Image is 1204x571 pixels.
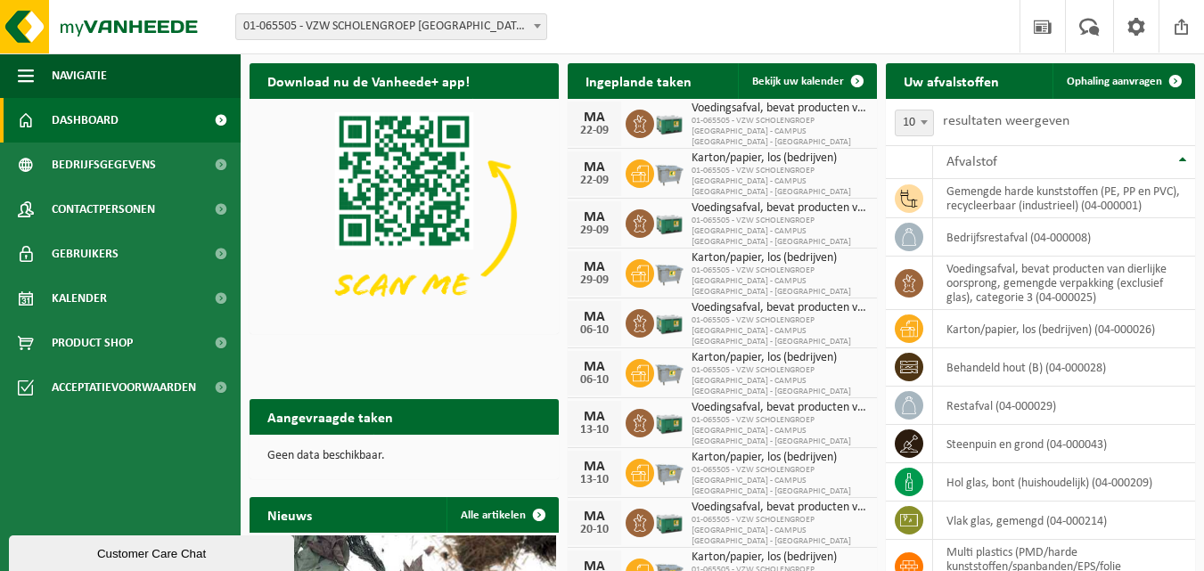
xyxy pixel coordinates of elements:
[577,175,612,187] div: 22-09
[692,465,868,497] span: 01-065505 - VZW SCHOLENGROEP [GEOGRAPHIC_DATA] - CAMPUS [GEOGRAPHIC_DATA] - [GEOGRAPHIC_DATA]
[946,155,997,169] span: Afvalstof
[577,310,612,324] div: MA
[577,210,612,224] div: MA
[692,201,868,216] span: Voedingsafval, bevat producten van dierlijke oorsprong, gemengde verpakking (exc...
[692,415,868,447] span: 01-065505 - VZW SCHOLENGROEP [GEOGRAPHIC_DATA] - CAMPUS [GEOGRAPHIC_DATA] - [GEOGRAPHIC_DATA]
[577,324,612,337] div: 06-10
[933,348,1195,387] td: behandeld hout (B) (04-000028)
[692,216,868,248] span: 01-065505 - VZW SCHOLENGROEP [GEOGRAPHIC_DATA] - CAMPUS [GEOGRAPHIC_DATA] - [GEOGRAPHIC_DATA]
[250,399,411,434] h2: Aangevraagde taken
[654,456,684,486] img: WB-2500-GAL-GY-01
[577,160,612,175] div: MA
[1052,63,1193,99] a: Ophaling aanvragen
[446,497,557,533] a: Alle artikelen
[692,151,868,166] span: Karton/papier, los (bedrijven)
[577,260,612,274] div: MA
[250,99,559,330] img: Download de VHEPlus App
[692,515,868,547] span: 01-065505 - VZW SCHOLENGROEP [GEOGRAPHIC_DATA] - CAMPUS [GEOGRAPHIC_DATA] - [GEOGRAPHIC_DATA]
[577,510,612,524] div: MA
[692,301,868,315] span: Voedingsafval, bevat producten van dierlijke oorsprong, gemengde verpakking (exc...
[1067,76,1162,87] span: Ophaling aanvragen
[577,224,612,237] div: 29-09
[577,374,612,387] div: 06-10
[235,13,547,40] span: 01-065505 - VZW SCHOLENGROEP SINT-MICHIEL - CAMPUS KLEIN SEMINARIE - VABI - ROESELARE
[692,102,868,116] span: Voedingsafval, bevat producten van dierlijke oorsprong, gemengde verpakking (exc...
[577,524,612,536] div: 20-10
[52,143,156,187] span: Bedrijfsgegevens
[52,53,107,98] span: Navigatie
[738,63,875,99] a: Bekijk uw kalender
[577,110,612,125] div: MA
[577,274,612,287] div: 29-09
[692,265,868,298] span: 01-065505 - VZW SCHOLENGROEP [GEOGRAPHIC_DATA] - CAMPUS [GEOGRAPHIC_DATA] - [GEOGRAPHIC_DATA]
[577,424,612,436] div: 13-10
[692,251,868,265] span: Karton/papier, los (bedrijven)
[654,406,684,436] img: PB-LB-0680-HPE-GN-01
[886,63,1017,98] h2: Uw afvalstoffen
[933,387,1195,425] td: restafval (04-000029)
[236,14,546,39] span: 01-065505 - VZW SCHOLENGROEP SINT-MICHIEL - CAMPUS KLEIN SEMINARIE - VABI - ROESELARE
[52,187,155,232] span: Contactpersonen
[250,497,330,532] h2: Nieuws
[933,310,1195,348] td: karton/papier, los (bedrijven) (04-000026)
[692,401,868,415] span: Voedingsafval, bevat producten van dierlijke oorsprong, gemengde verpakking (exc...
[933,218,1195,257] td: bedrijfsrestafval (04-000008)
[692,166,868,198] span: 01-065505 - VZW SCHOLENGROEP [GEOGRAPHIC_DATA] - CAMPUS [GEOGRAPHIC_DATA] - [GEOGRAPHIC_DATA]
[692,351,868,365] span: Karton/papier, los (bedrijven)
[52,276,107,321] span: Kalender
[577,125,612,137] div: 22-09
[752,76,844,87] span: Bekijk uw kalender
[568,63,709,98] h2: Ingeplande taken
[692,551,868,565] span: Karton/papier, los (bedrijven)
[9,532,298,571] iframe: chat widget
[52,232,119,276] span: Gebruikers
[896,110,933,135] span: 10
[654,306,684,337] img: PB-LB-0680-HPE-GN-01
[933,463,1195,502] td: hol glas, bont (huishoudelijk) (04-000209)
[654,257,684,287] img: WB-2500-GAL-GY-01
[654,356,684,387] img: WB-2500-GAL-GY-01
[933,179,1195,218] td: gemengde harde kunststoffen (PE, PP en PVC), recycleerbaar (industrieel) (04-000001)
[692,315,868,347] span: 01-065505 - VZW SCHOLENGROEP [GEOGRAPHIC_DATA] - CAMPUS [GEOGRAPHIC_DATA] - [GEOGRAPHIC_DATA]
[52,321,133,365] span: Product Shop
[692,451,868,465] span: Karton/papier, los (bedrijven)
[654,157,684,187] img: WB-2500-GAL-GY-01
[577,460,612,474] div: MA
[895,110,934,136] span: 10
[577,474,612,486] div: 13-10
[52,365,196,410] span: Acceptatievoorwaarden
[577,410,612,424] div: MA
[692,365,868,397] span: 01-065505 - VZW SCHOLENGROEP [GEOGRAPHIC_DATA] - CAMPUS [GEOGRAPHIC_DATA] - [GEOGRAPHIC_DATA]
[654,506,684,536] img: PB-LB-0680-HPE-GN-01
[52,98,119,143] span: Dashboard
[692,501,868,515] span: Voedingsafval, bevat producten van dierlijke oorsprong, gemengde verpakking (exc...
[933,425,1195,463] td: steenpuin en grond (04-000043)
[250,63,487,98] h2: Download nu de Vanheede+ app!
[577,360,612,374] div: MA
[933,257,1195,310] td: voedingsafval, bevat producten van dierlijke oorsprong, gemengde verpakking (exclusief glas), cat...
[933,502,1195,540] td: vlak glas, gemengd (04-000214)
[654,107,684,137] img: PB-LB-0680-HPE-GN-01
[267,450,541,462] p: Geen data beschikbaar.
[943,114,1069,128] label: resultaten weergeven
[654,207,684,237] img: PB-LB-0680-HPE-GN-01
[692,116,868,148] span: 01-065505 - VZW SCHOLENGROEP [GEOGRAPHIC_DATA] - CAMPUS [GEOGRAPHIC_DATA] - [GEOGRAPHIC_DATA]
